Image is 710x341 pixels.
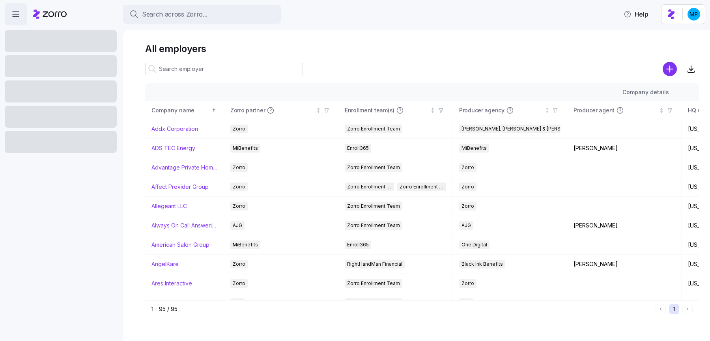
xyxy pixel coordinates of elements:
[233,279,245,288] span: Zorro
[567,101,682,119] th: Producer agentNot sorted
[347,279,400,288] span: Zorro Enrollment Team
[316,108,321,113] div: Not sorted
[151,202,187,210] a: Allegeant LLC
[151,183,209,191] a: Affect Provider Group
[347,298,400,307] span: Zorro Enrollment Team
[233,125,245,133] span: Zorro
[151,125,198,133] a: Addx Corporation
[688,8,700,20] img: b954e4dfce0f5620b9225907d0f7229f
[230,106,265,114] span: Zorro partner
[347,144,369,153] span: Enroll365
[233,221,242,230] span: AJG
[233,260,245,268] span: Zorro
[624,9,648,19] span: Help
[151,164,217,171] a: Advantage Private Home Care
[347,163,400,172] span: Zorro Enrollment Team
[151,299,217,307] a: [PERSON_NAME] & [PERSON_NAME]'s
[347,240,369,249] span: Enroll365
[659,108,664,113] div: Not sorted
[151,222,217,229] a: Always On Call Answering Service
[347,260,402,268] span: RightHandMan Financial
[145,101,224,119] th: Company nameSorted ascending
[617,6,655,22] button: Help
[461,298,471,307] span: AJG
[430,108,435,113] div: Not sorted
[459,106,504,114] span: Producer agency
[663,62,677,76] svg: add icon
[461,125,585,133] span: [PERSON_NAME], [PERSON_NAME] & [PERSON_NAME]
[347,125,400,133] span: Zorro Enrollment Team
[347,221,400,230] span: Zorro Enrollment Team
[233,183,245,191] span: Zorro
[233,202,245,211] span: Zorro
[142,9,207,19] span: Search across Zorro...
[461,279,474,288] span: Zorro
[669,304,679,314] button: 1
[151,280,192,287] a: Ares Interactive
[567,139,682,158] td: [PERSON_NAME]
[461,183,474,191] span: Zorro
[544,108,550,113] div: Not sorted
[656,304,666,314] button: Previous page
[151,106,210,115] div: Company name
[151,144,195,152] a: ADS TEC Energy
[151,305,652,313] div: 1 - 95 / 95
[461,240,487,249] span: One Digital
[461,221,471,230] span: AJG
[233,298,242,307] span: AJG
[151,260,179,268] a: AngelKare
[224,101,338,119] th: Zorro partnerNot sorted
[461,163,474,172] span: Zorro
[682,304,693,314] button: Next page
[567,255,682,274] td: [PERSON_NAME]
[461,260,503,268] span: Black Ink Benefits
[211,108,217,113] div: Sorted ascending
[347,202,400,211] span: Zorro Enrollment Team
[461,144,487,153] span: MiBenefits
[233,163,245,172] span: Zorro
[574,106,615,114] span: Producer agent
[567,216,682,235] td: [PERSON_NAME]
[145,43,699,55] h1: All employers
[453,101,567,119] th: Producer agencyNot sorted
[338,101,453,119] th: Enrollment team(s)Not sorted
[145,63,303,75] input: Search employer
[233,240,258,249] span: MiBenefits
[400,183,444,191] span: Zorro Enrollment Experts
[345,106,394,114] span: Enrollment team(s)
[151,241,209,249] a: American Salon Group
[461,202,474,211] span: Zorro
[233,144,258,153] span: MiBenefits
[123,5,281,24] button: Search across Zorro...
[347,183,392,191] span: Zorro Enrollment Team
